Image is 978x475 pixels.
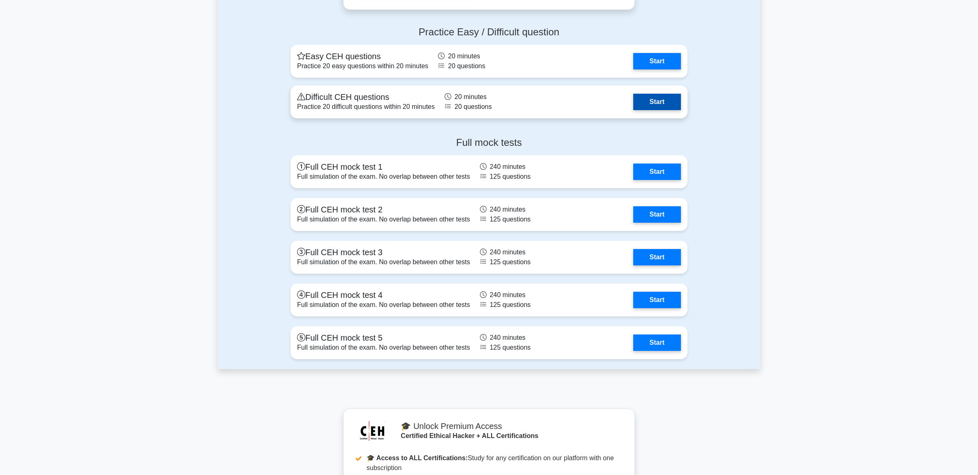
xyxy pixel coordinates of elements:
[633,53,681,69] a: Start
[633,164,681,180] a: Start
[633,206,681,223] a: Start
[633,292,681,308] a: Start
[633,94,681,110] a: Start
[633,249,681,265] a: Start
[291,137,687,149] h4: Full mock tests
[633,334,681,351] a: Start
[291,26,687,38] h4: Practice Easy / Difficult question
